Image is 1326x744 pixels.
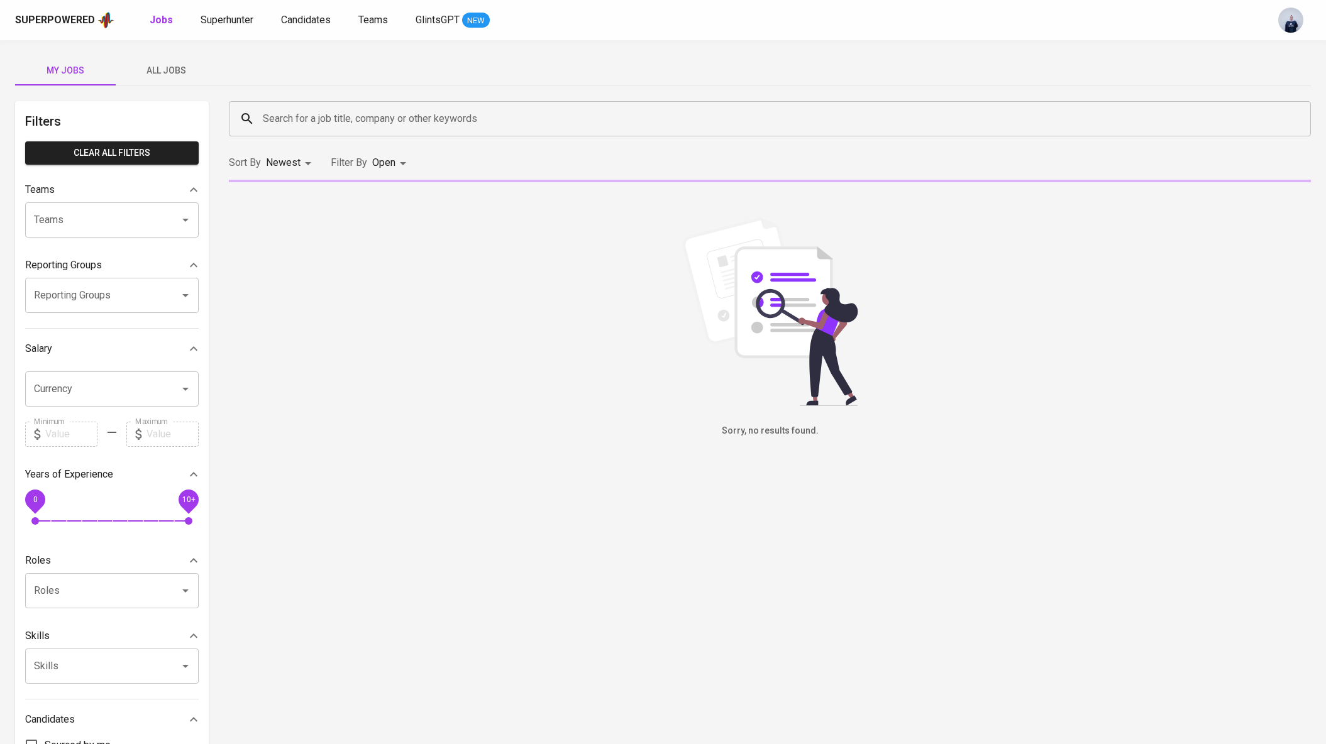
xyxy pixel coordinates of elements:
[25,341,52,356] p: Salary
[177,211,194,229] button: Open
[97,11,114,30] img: app logo
[25,111,199,131] h6: Filters
[416,14,460,26] span: GlintsGPT
[229,424,1311,438] h6: Sorry, no results found.
[23,63,108,79] span: My Jobs
[25,553,51,568] p: Roles
[25,628,50,643] p: Skills
[1278,8,1303,33] img: annisa@glints.com
[182,495,195,503] span: 10+
[35,145,189,161] span: Clear All filters
[266,155,301,170] p: Newest
[358,14,388,26] span: Teams
[266,151,316,175] div: Newest
[229,155,261,170] p: Sort By
[45,422,97,447] input: Value
[25,253,199,278] div: Reporting Groups
[25,336,199,361] div: Salary
[676,217,865,406] img: file_searching.svg
[15,11,114,30] a: Superpoweredapp logo
[150,13,175,28] a: Jobs
[25,548,199,573] div: Roles
[462,14,490,27] span: NEW
[15,13,95,28] div: Superpowered
[281,14,331,26] span: Candidates
[150,14,173,26] b: Jobs
[25,462,199,487] div: Years of Experience
[146,422,199,447] input: Value
[25,712,75,727] p: Candidates
[123,63,209,79] span: All Jobs
[25,707,199,732] div: Candidates
[331,155,367,170] p: Filter By
[358,13,390,28] a: Teams
[177,657,194,675] button: Open
[177,582,194,599] button: Open
[25,258,102,273] p: Reporting Groups
[177,287,194,304] button: Open
[25,623,199,648] div: Skills
[372,151,411,175] div: Open
[25,467,113,482] p: Years of Experience
[416,13,490,28] a: GlintsGPT NEW
[201,13,256,28] a: Superhunter
[33,495,37,503] span: 0
[25,177,199,202] div: Teams
[177,380,194,398] button: Open
[201,14,253,26] span: Superhunter
[25,182,55,197] p: Teams
[372,156,395,168] span: Open
[25,141,199,165] button: Clear All filters
[281,13,333,28] a: Candidates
